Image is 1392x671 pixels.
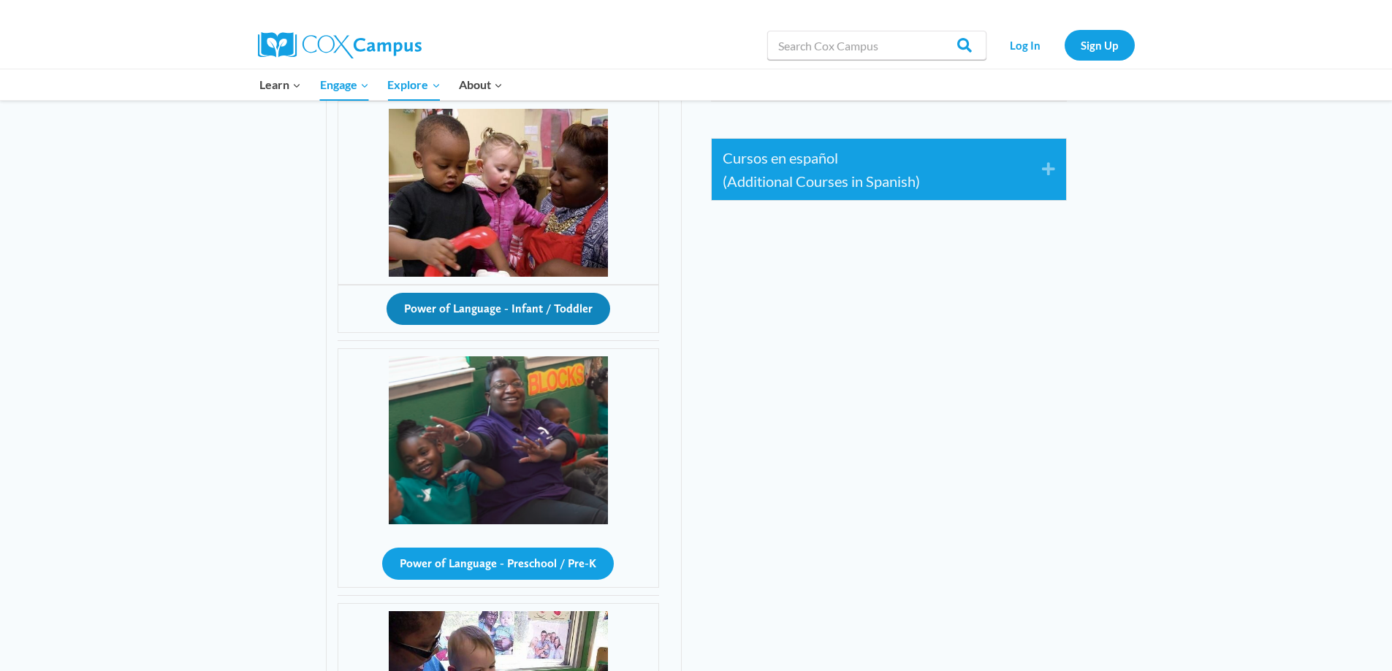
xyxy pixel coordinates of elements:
input: Search Cox Campus [767,31,986,60]
img: Cox Campus [258,32,422,58]
button: Power of Language - Preschool / Pre-K [382,548,614,580]
nav: Primary Navigation [251,69,512,100]
a: Sign Up [1065,30,1135,60]
img: Power of Language image [389,356,608,524]
button: Child menu of Explore [379,69,450,100]
button: Child menu of About [449,69,512,100]
nav: Secondary Navigation [994,30,1135,60]
a: Power of Language - Preschool / Pre-K [382,553,614,570]
button: Child menu of Learn [251,69,311,100]
button: Power of Language - Infant / Toddler [387,293,610,325]
a: Power of Language - Infant / Toddler [387,298,610,315]
img: Power of Language image [389,109,608,277]
button: Child menu of Engage [311,69,379,100]
a: Log In [994,30,1057,60]
a: Cursos en español(Additional Courses in Spanish) [723,146,1020,193]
